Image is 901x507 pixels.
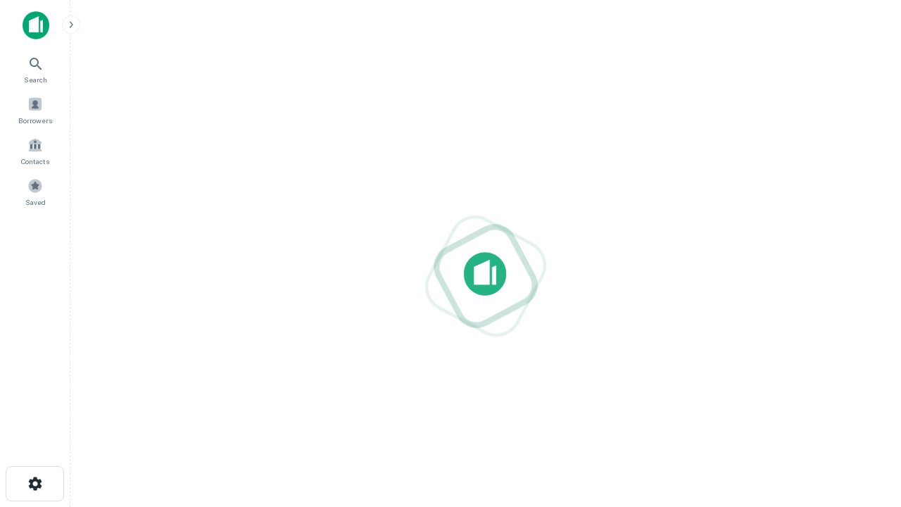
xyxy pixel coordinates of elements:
a: Contacts [4,132,66,170]
img: capitalize-icon.png [23,11,49,39]
span: Borrowers [18,115,52,126]
span: Saved [25,196,46,208]
span: Search [24,74,47,85]
a: Saved [4,173,66,211]
a: Borrowers [4,91,66,129]
span: Contacts [21,156,49,167]
a: Search [4,50,66,88]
